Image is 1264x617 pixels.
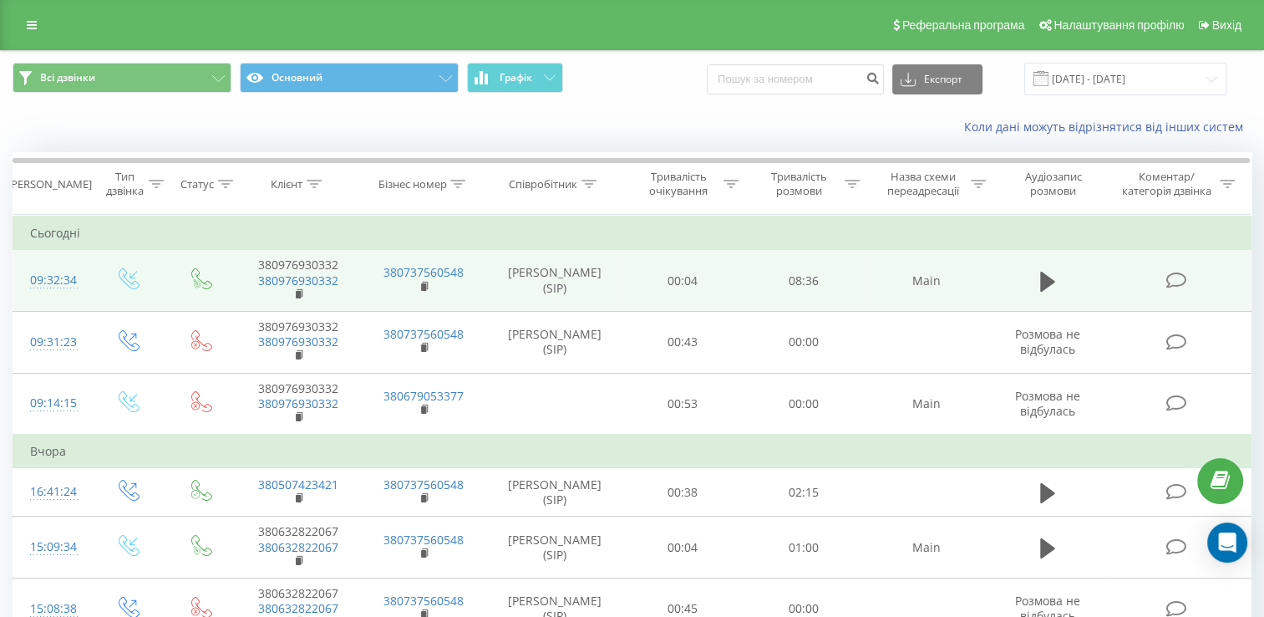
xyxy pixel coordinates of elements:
span: Налаштування профілю [1053,18,1184,32]
a: 380976930332 [258,395,338,411]
button: Графік [467,63,563,93]
span: Розмова не відбулась [1015,326,1080,357]
td: Сьогодні [13,217,1251,250]
td: [PERSON_NAME] (SIP) [487,517,622,579]
td: 380632822067 [236,517,361,579]
td: Main [864,250,989,312]
div: Тривалість очікування [637,170,720,198]
div: 09:32:34 [30,264,74,297]
a: 380737560548 [383,593,464,609]
div: Open Intercom Messenger [1207,523,1247,563]
button: Експорт [892,64,982,94]
span: Реферальна програма [902,18,1025,32]
td: 08:36 [743,250,864,312]
div: [PERSON_NAME] [8,177,92,191]
td: Main [864,517,989,579]
td: 00:43 [622,311,744,373]
td: 380976930332 [236,250,361,312]
td: 00:00 [743,373,864,435]
td: 01:00 [743,517,864,579]
div: Коментар/категорія дзвінка [1118,170,1216,198]
td: 380976930332 [236,311,361,373]
a: 380976930332 [258,273,338,288]
td: Main [864,373,989,435]
a: 380507423421 [258,477,338,492]
td: 00:04 [622,517,744,579]
a: 380632822067 [258,600,338,616]
div: 15:09:34 [30,531,74,563]
span: Всі дзвінки [40,71,95,84]
a: Коли дані можуть відрізнятися вiд інших систем [964,119,1251,135]
div: Аудіозапис розмови [1005,170,1102,198]
td: [PERSON_NAME] (SIP) [487,468,622,517]
a: 380737560548 [383,532,464,548]
div: 16:41:24 [30,476,74,508]
div: Співробітник [509,177,577,191]
button: Всі дзвінки [13,63,231,93]
button: Основний [240,63,459,93]
div: 09:31:23 [30,326,74,359]
a: 380679053377 [383,388,464,404]
input: Пошук за номером [707,64,884,94]
div: Назва схеми переадресації [879,170,967,198]
td: Вчора [13,435,1251,468]
a: 380737560548 [383,326,464,342]
td: 02:15 [743,468,864,517]
td: 00:04 [622,250,744,312]
a: 380632822067 [258,539,338,555]
a: 380737560548 [383,477,464,492]
td: 380976930332 [236,373,361,435]
span: Розмова не відбулась [1015,388,1080,419]
td: 00:00 [743,311,864,373]
div: Тривалість розмови [758,170,840,198]
a: 380737560548 [383,264,464,280]
div: Клієнт [271,177,302,191]
div: Тип дзвінка [105,170,145,198]
span: Графік [500,72,532,84]
td: 00:38 [622,468,744,517]
div: Бізнес номер [378,177,446,191]
a: 380976930332 [258,334,338,349]
td: [PERSON_NAME] (SIP) [487,250,622,312]
span: Вихід [1212,18,1241,32]
div: Статус [180,177,214,191]
td: [PERSON_NAME] (SIP) [487,311,622,373]
td: 00:53 [622,373,744,435]
div: 09:14:15 [30,387,74,420]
